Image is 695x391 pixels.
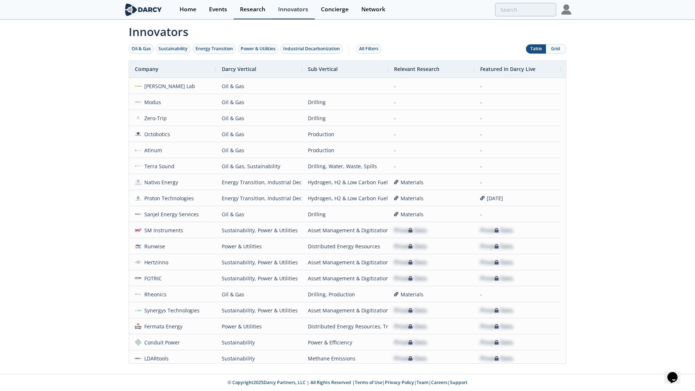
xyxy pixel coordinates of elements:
[135,275,141,281] img: e41a9aca-1af1-479c-9b99-414026293702
[135,259,141,265] img: 16488c1b-28fc-433c-aadc-2d4d45d7d3bc
[141,238,165,254] div: Runwise
[240,7,265,12] div: Research
[135,147,141,153] img: 45a0cbea-d989-4350-beef-8637b4f6d6e9
[480,66,535,72] span: Featured In Darcy Live
[308,174,382,190] div: Hydrogen, H2 & Low Carbon Fuels
[135,243,141,249] img: 28659a50-3ed8-4eb4-84e4-ecf8848b7f3a
[495,3,556,16] input: Advanced Search
[480,158,555,174] div: -
[79,379,616,386] p: © Copyright 2025 Darcy Partners, LLC | All Rights Reserved | | | | |
[135,66,158,72] span: Company
[394,238,427,254] div: Private Data
[308,94,382,110] div: Drilling
[480,78,555,94] div: -
[135,99,141,105] img: a5afd840-feb6-4328-8c69-739a799e54d1
[193,44,236,54] button: Energy Transition
[308,351,382,366] div: Methane Emissions
[141,126,170,142] div: Octobotics
[180,7,196,12] div: Home
[222,238,296,254] div: Power & Utilities
[394,94,469,110] div: -
[141,254,169,270] div: Hertzinno
[308,287,382,302] div: Drilling, Production
[308,142,382,158] div: Production
[664,362,688,384] iframe: chat widget
[135,131,141,137] img: 1947e124-eb77-42f3-86b6-0e38c15c803b
[394,287,469,302] a: Materials
[222,270,296,286] div: Sustainability, Power & Utilities
[238,44,278,54] button: Power & Utilities
[480,303,513,318] div: Private Data
[124,3,163,16] img: logo-wide.svg
[135,83,141,89] img: f3daa296-edca-4246-95c9-a684112ce6f8
[141,110,167,126] div: Zero-Trip
[135,115,141,121] img: 2e65efa3-6c94-415d-91a3-04c42e6548c1
[308,270,382,286] div: Asset Management & Digitization, Methane Emissions
[222,78,296,94] div: Oil & Gas
[480,270,513,286] div: Private Data
[394,351,427,366] div: Private Data
[480,190,555,206] a: [DATE]
[141,78,196,94] div: [PERSON_NAME] Lab
[141,270,162,286] div: FOTRIC
[394,206,469,222] div: Materials
[394,319,427,334] div: Private Data
[135,195,141,201] img: 9c95c6f0-4dc2-42bd-b77a-e8faea8af569
[394,174,469,190] a: Materials
[308,335,382,350] div: Power & Efficiency
[480,254,513,270] div: Private Data
[222,303,296,318] div: Sustainability, Power & Utilities
[135,307,141,313] img: 0133bb7e-1967-4e01-889f-d186a3c734a4
[278,7,308,12] div: Innovators
[546,44,566,54] button: Grid
[135,227,141,233] img: 7b228af2-2927-4939-aa9f-c088b96d1056
[135,355,141,362] img: a125e46b-2986-43ff-9d18-4f8cdd146939
[141,351,169,366] div: LDARtools
[480,335,513,350] div: Private Data
[394,222,427,238] div: Private Data
[431,379,447,386] a: Careers
[222,142,296,158] div: Oil & Gas
[561,4,571,15] img: Profile
[141,94,161,110] div: Modus
[156,44,190,54] button: Sustainability
[394,254,427,270] div: Private Data
[141,158,175,174] div: Terra Sound
[222,206,296,222] div: Oil & Gas
[196,46,233,52] div: Energy Transition
[241,46,276,52] div: Power & Utilities
[394,142,469,158] div: -
[308,303,382,318] div: Asset Management & Digitization, Methane Emissions
[141,287,167,302] div: Rheonics
[283,46,340,52] div: Industrial Decarbonization
[308,254,382,270] div: Asset Management & Digitization, Methane Emissions
[135,211,141,217] img: sanjel.com.png
[394,303,427,318] div: Private Data
[480,206,555,222] div: -
[141,174,178,190] div: Nativo Energy
[141,206,199,222] div: Sanjel Energy Services
[222,190,296,206] div: Energy Transition, Industrial Decarbonization
[222,158,296,174] div: Oil & Gas, Sustainability
[394,270,427,286] div: Private Data
[321,7,349,12] div: Concierge
[394,110,469,126] div: -
[135,291,141,297] img: 6be74745-e7f4-4809-9227-94d27c50fd57
[158,46,188,52] div: Sustainability
[394,66,439,72] span: Relevant Research
[385,379,414,386] a: Privacy Policy
[222,94,296,110] div: Oil & Gas
[480,238,513,254] div: Private Data
[394,190,469,206] a: Materials
[394,335,427,350] div: Private Data
[480,142,555,158] div: -
[308,126,382,142] div: Production
[308,158,382,174] div: Drilling, Water, Waste, Spills
[308,190,382,206] div: Hydrogen, H2 & Low Carbon Fuels
[209,7,227,12] div: Events
[394,78,469,94] div: -
[480,94,555,110] div: -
